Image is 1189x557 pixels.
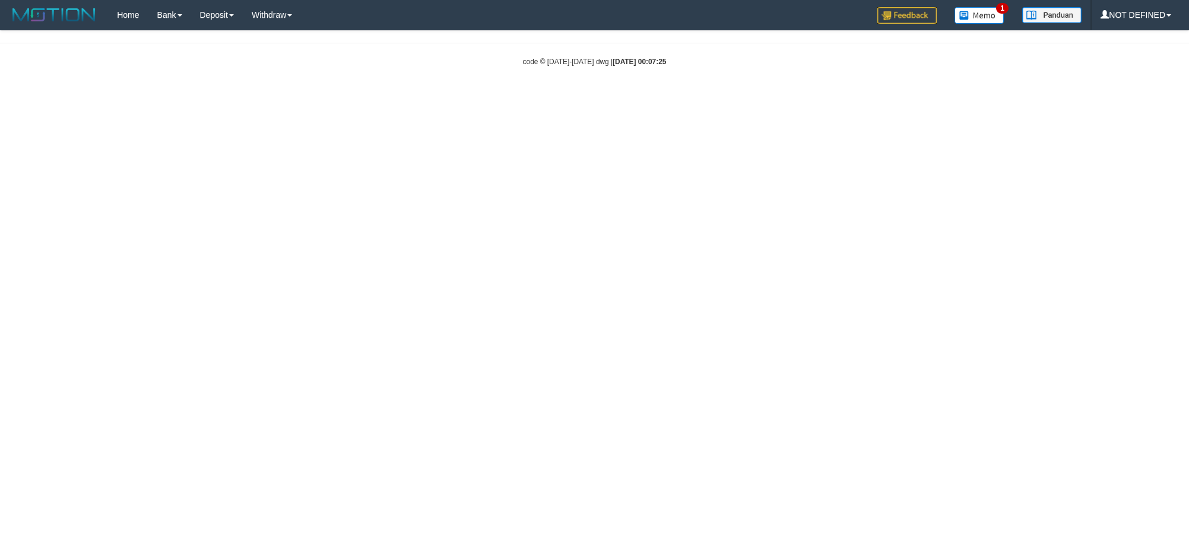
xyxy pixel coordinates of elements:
[955,7,1004,24] img: Button%20Memo.svg
[523,58,667,66] small: code © [DATE]-[DATE] dwg |
[996,3,1009,14] span: 1
[877,7,937,24] img: Feedback.jpg
[9,6,99,24] img: MOTION_logo.png
[613,58,666,66] strong: [DATE] 00:07:25
[1022,7,1082,23] img: panduan.png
